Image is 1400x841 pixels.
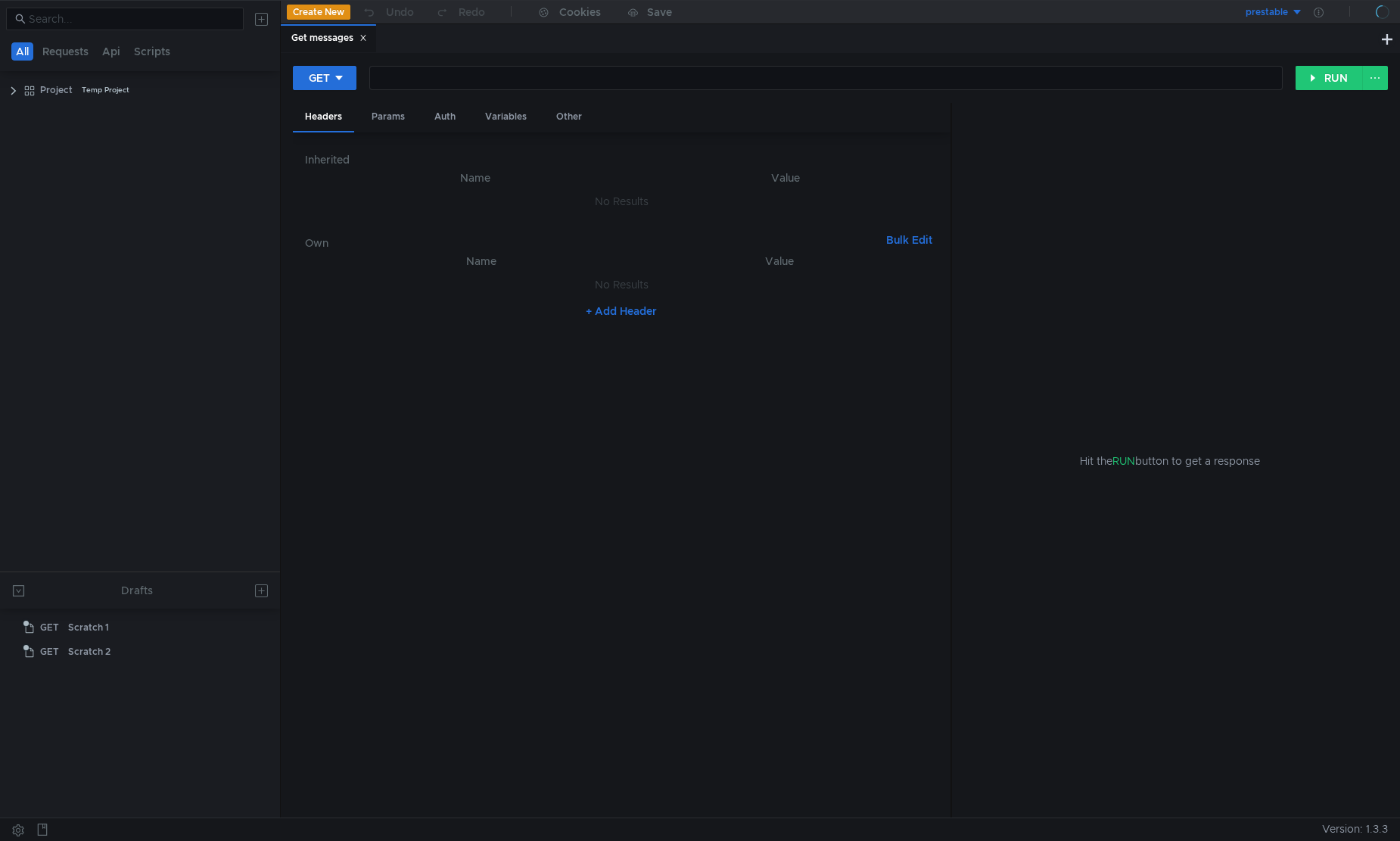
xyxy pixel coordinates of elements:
th: Name [317,169,633,187]
div: Auth [422,103,468,131]
button: + Add Header [580,302,663,320]
button: Requests [38,42,93,61]
div: Scratch 2 [68,640,110,663]
button: Bulk Edit [880,231,938,249]
span: Hit the button to get a response [1080,453,1260,469]
th: Value [633,169,938,187]
div: Params [359,103,417,131]
button: Create New [287,5,350,20]
h6: Inherited [305,151,938,169]
button: Api [98,42,125,61]
div: Other [544,103,594,131]
div: Temp Project [82,79,129,101]
div: GET [309,70,330,86]
span: GET [40,616,59,639]
input: Search... [29,11,235,27]
nz-embed-empty: No Results [595,278,649,291]
button: Redo [425,1,496,23]
th: Name [329,252,633,270]
div: Save [647,7,672,17]
button: RUN [1296,66,1363,90]
button: GET [293,66,356,90]
th: Value [633,252,926,270]
div: prestable [1246,5,1288,20]
button: Scripts [129,42,175,61]
div: Cookies [559,3,601,21]
div: Headers [293,103,354,132]
h6: Own [305,234,880,252]
span: GET [40,640,59,663]
nz-embed-empty: No Results [595,195,649,208]
div: Drafts [121,581,153,600]
span: Version: 1.3.3 [1322,818,1388,840]
div: Undo [386,3,414,21]
div: Project [40,79,73,101]
div: Redo [459,3,485,21]
button: Undo [350,1,425,23]
button: All [11,42,33,61]
span: RUN [1112,454,1135,468]
div: Scratch 1 [68,616,109,639]
div: Get messages [291,30,367,46]
div: Variables [473,103,539,131]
